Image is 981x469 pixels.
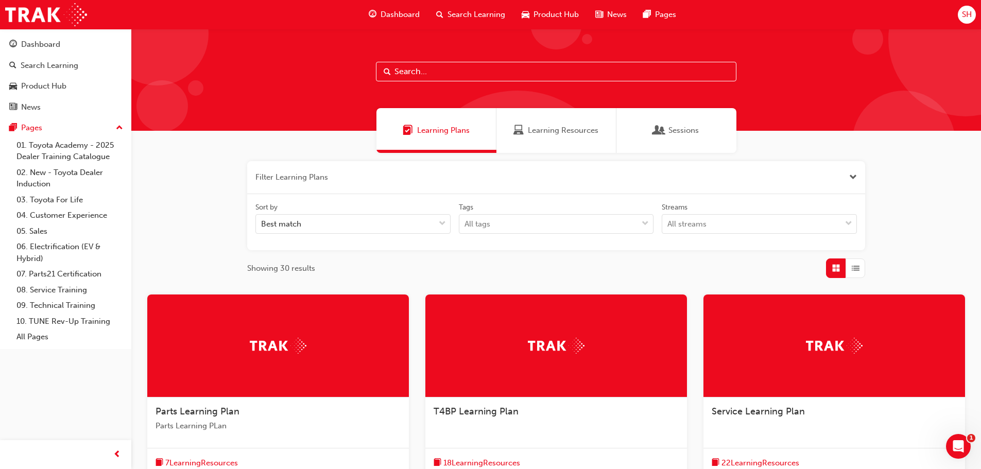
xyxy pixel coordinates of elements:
a: 04. Customer Experience [12,207,127,223]
img: Trak [250,338,306,354]
span: down-icon [845,217,852,231]
a: SessionsSessions [616,108,736,153]
span: down-icon [439,217,446,231]
span: up-icon [116,121,123,135]
span: Learning Plans [403,125,413,136]
a: Dashboard [4,35,127,54]
a: Learning PlansLearning Plans [376,108,496,153]
div: Dashboard [21,39,60,50]
a: Search Learning [4,56,127,75]
span: Service Learning Plan [712,406,805,417]
a: search-iconSearch Learning [428,4,513,25]
span: Parts Learning PLan [156,420,401,432]
span: Parts Learning Plan [156,406,239,417]
img: Trak [528,338,584,354]
img: Trak [806,338,863,354]
a: 03. Toyota For Life [12,192,127,208]
a: 07. Parts21 Certification [12,266,127,282]
span: SH [962,9,972,21]
a: pages-iconPages [635,4,684,25]
span: Sessions [654,125,664,136]
span: Search [384,66,391,78]
button: Pages [4,118,127,137]
button: DashboardSearch LearningProduct HubNews [4,33,127,118]
span: down-icon [642,217,649,231]
span: Dashboard [381,9,420,21]
a: 09. Technical Training [12,298,127,314]
a: News [4,98,127,117]
a: 05. Sales [12,223,127,239]
a: 08. Service Training [12,282,127,298]
a: 02. New - Toyota Dealer Induction [12,165,127,192]
span: News [607,9,627,21]
span: Search Learning [448,9,505,21]
span: prev-icon [113,448,121,461]
a: Product Hub [4,77,127,96]
a: news-iconNews [587,4,635,25]
span: Learning Plans [417,125,470,136]
div: Streams [662,202,687,213]
a: All Pages [12,329,127,345]
span: car-icon [522,8,529,21]
span: 7 Learning Resources [165,457,238,469]
div: Product Hub [21,80,66,92]
span: Grid [832,263,840,274]
span: guage-icon [9,40,17,49]
span: car-icon [9,82,17,91]
span: Sessions [668,125,699,136]
a: 06. Electrification (EV & Hybrid) [12,239,127,266]
a: Learning ResourcesLearning Resources [496,108,616,153]
div: Tags [459,202,473,213]
div: Sort by [255,202,278,213]
span: pages-icon [643,8,651,21]
label: tagOptions [459,202,654,234]
span: news-icon [9,103,17,112]
span: 18 Learning Resources [443,457,520,469]
span: Showing 30 results [247,263,315,274]
a: 10. TUNE Rev-Up Training [12,314,127,329]
div: Pages [21,122,42,134]
div: Search Learning [21,60,78,72]
span: 1 [967,434,975,442]
span: 22 Learning Resources [721,457,799,469]
span: guage-icon [369,8,376,21]
div: All streams [667,218,707,230]
span: List [852,263,859,274]
div: Best match [261,218,301,230]
span: Learning Resources [528,125,598,136]
iframe: Intercom live chat [946,434,971,459]
span: news-icon [595,8,603,21]
button: SH [958,6,976,24]
div: News [21,101,41,113]
span: Learning Resources [513,125,524,136]
input: Search... [376,62,736,81]
a: car-iconProduct Hub [513,4,587,25]
span: T4BP Learning Plan [434,406,519,417]
span: search-icon [9,61,16,71]
button: Close the filter [849,171,857,183]
img: Trak [5,3,87,26]
span: search-icon [436,8,443,21]
a: guage-iconDashboard [360,4,428,25]
span: pages-icon [9,124,17,133]
span: Pages [655,9,676,21]
a: 01. Toyota Academy - 2025 Dealer Training Catalogue [12,137,127,165]
div: All tags [464,218,490,230]
span: Product Hub [533,9,579,21]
